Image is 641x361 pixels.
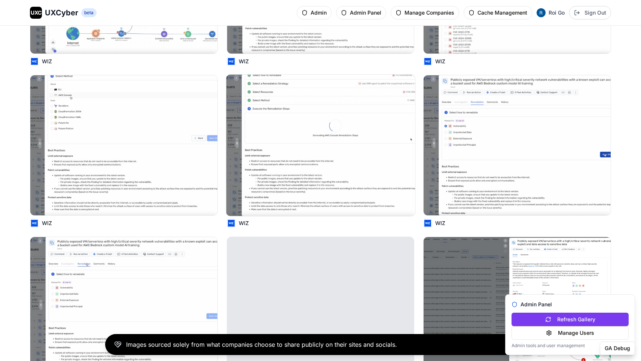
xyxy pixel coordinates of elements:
[126,340,397,349] p: Images sourced solely from what companies choose to share publicly on their sites and socials.
[512,343,629,349] p: Admin tools and user management
[31,9,42,16] span: UXC
[600,342,635,355] button: GA Debug
[297,6,332,19] button: Admin
[537,8,546,17] img: Profile
[435,58,445,65] p: WIZ
[435,219,445,227] p: WIZ
[239,58,249,65] p: WIZ
[227,219,235,227] img: WIZ logo
[226,75,415,216] img: Image from WIZ
[464,6,532,19] button: Cache Management
[227,57,235,66] img: WIZ logo
[42,219,52,227] p: WIZ
[512,326,629,340] button: Manage Users
[569,6,611,19] button: Sign Out
[424,57,432,66] img: WIZ logo
[424,219,432,227] img: WIZ logo
[336,6,386,19] button: Admin Panel
[521,301,552,308] span: Admin Panel
[81,8,97,17] span: beta
[512,330,629,337] a: Manage Users
[239,219,249,227] p: WIZ
[42,58,52,65] p: WIZ
[512,313,629,326] button: Refresh Gallery
[30,75,217,215] img: Image from WIZ
[391,6,459,19] button: Manage Companies
[424,75,611,215] img: Image from WIZ
[549,9,565,16] span: Roi Go
[30,7,97,19] a: UXCUXCyberbeta
[30,219,39,227] img: WIZ logo
[45,7,78,18] span: UXCyber
[30,57,39,66] img: WIZ logo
